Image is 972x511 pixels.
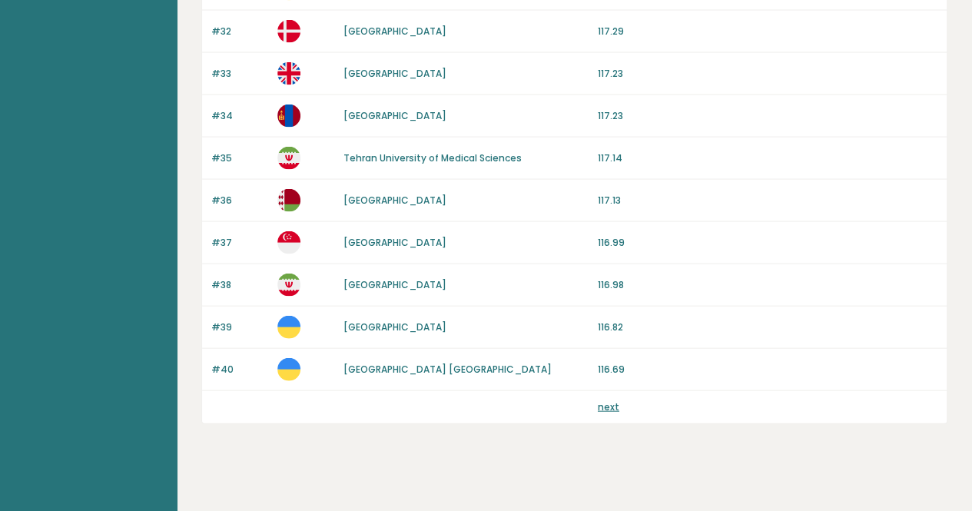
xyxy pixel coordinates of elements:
img: ir.svg [277,274,300,297]
p: #34 [211,109,268,123]
a: [GEOGRAPHIC_DATA] [343,25,446,38]
img: dk.svg [277,20,300,43]
img: ir.svg [277,147,300,170]
img: mn.svg [277,105,300,128]
p: #39 [211,320,268,334]
p: 116.98 [598,278,937,292]
a: [GEOGRAPHIC_DATA] [343,320,446,333]
p: 117.14 [598,151,937,165]
img: ua.svg [277,316,300,339]
p: 117.23 [598,109,937,123]
p: 116.69 [598,363,937,377]
p: 117.13 [598,194,937,207]
a: next [598,400,619,413]
a: [GEOGRAPHIC_DATA] [343,278,446,291]
p: 116.82 [598,320,937,334]
p: #32 [211,25,268,38]
p: 117.29 [598,25,937,38]
p: #36 [211,194,268,207]
p: #33 [211,67,268,81]
p: 116.99 [598,236,937,250]
p: #40 [211,363,268,377]
a: [GEOGRAPHIC_DATA] [GEOGRAPHIC_DATA] [343,363,551,376]
a: Tehran University of Medical Sciences [343,151,521,164]
a: [GEOGRAPHIC_DATA] [343,194,446,207]
img: sg.svg [277,231,300,254]
p: #38 [211,278,268,292]
img: by.svg [277,189,300,212]
p: #37 [211,236,268,250]
p: 117.23 [598,67,937,81]
a: [GEOGRAPHIC_DATA] [343,236,446,249]
img: ua.svg [277,358,300,381]
img: gb.svg [277,62,300,85]
p: #35 [211,151,268,165]
a: [GEOGRAPHIC_DATA] [343,67,446,80]
a: [GEOGRAPHIC_DATA] [343,109,446,122]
